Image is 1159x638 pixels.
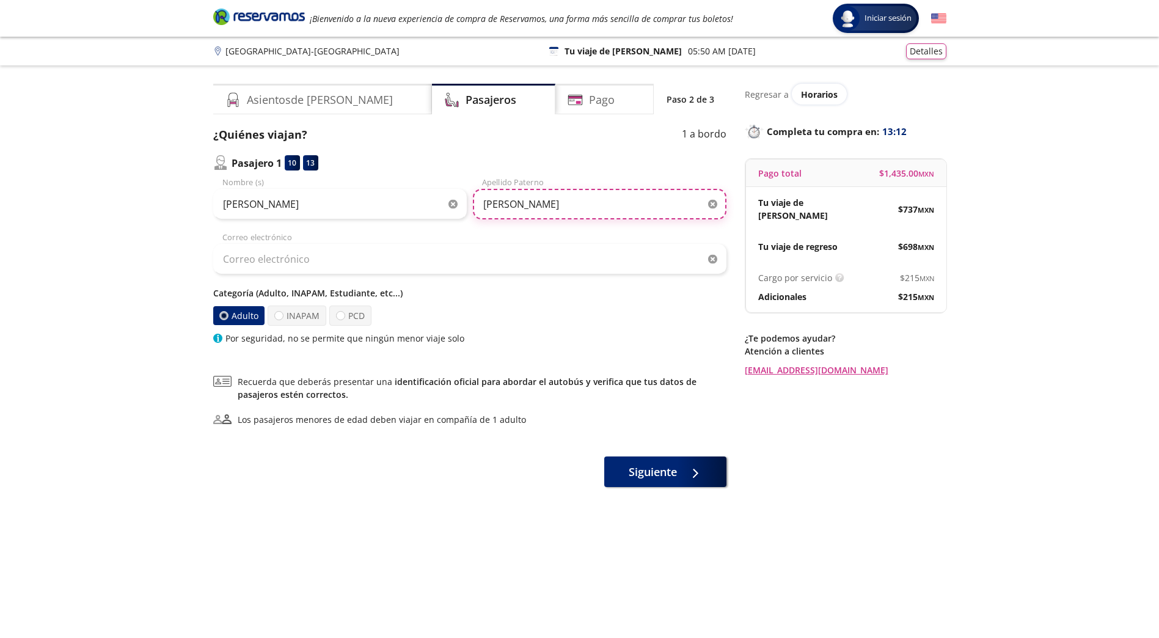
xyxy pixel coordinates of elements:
[682,127,726,143] p: 1 a bordo
[213,244,726,274] input: Correo electrónico
[688,45,756,57] p: 05:50 AM [DATE]
[238,375,726,401] span: Recuerda que deberás presentar una
[745,364,946,376] a: [EMAIL_ADDRESS][DOMAIN_NAME]
[758,271,832,284] p: Cargo por servicio
[247,92,393,108] h4: Asientos de [PERSON_NAME]
[1088,567,1147,626] iframe: Messagebird Livechat Widget
[466,92,516,108] h4: Pasajeros
[745,88,789,101] p: Regresar a
[906,43,946,59] button: Detalles
[238,376,696,400] a: identificación oficial para abordar el autobús y verifica que tus datos de pasajeros estén correc...
[303,155,318,170] div: 13
[310,13,733,24] em: ¡Bienvenido a la nueva experiencia de compra de Reservamos, una forma más sencilla de comprar tus...
[898,290,934,303] span: $ 215
[667,93,714,106] p: Paso 2 de 3
[931,11,946,26] button: English
[920,274,934,283] small: MXN
[745,345,946,358] p: Atención a clientes
[238,413,526,426] div: Los pasajeros menores de edad deben viajar en compañía de 1 adulto
[213,7,305,26] i: Brand Logo
[745,84,946,105] div: Regresar a ver horarios
[213,189,467,219] input: Nombre (s)
[860,12,916,24] span: Iniciar sesión
[629,464,677,480] span: Siguiente
[758,167,802,180] p: Pago total
[918,205,934,215] small: MXN
[604,457,726,487] button: Siguiente
[918,169,934,178] small: MXN
[329,306,371,326] label: PCD
[268,306,326,326] label: INAPAM
[758,290,806,303] p: Adicionales
[213,287,726,299] p: Categoría (Adulto, INAPAM, Estudiante, etc...)
[745,332,946,345] p: ¿Te podemos ayudar?
[565,45,682,57] p: Tu viaje de [PERSON_NAME]
[225,45,400,57] p: [GEOGRAPHIC_DATA] - [GEOGRAPHIC_DATA]
[285,155,300,170] div: 10
[225,332,464,345] p: Por seguridad, no se permite que ningún menor viaje solo
[900,271,934,284] span: $ 215
[898,240,934,253] span: $ 698
[918,293,934,302] small: MXN
[882,125,907,139] span: 13:12
[473,189,726,219] input: Apellido Paterno
[232,156,282,170] p: Pasajero 1
[213,127,307,143] p: ¿Quiénes viajan?
[898,203,934,216] span: $ 737
[758,240,838,253] p: Tu viaje de regreso
[589,92,615,108] h4: Pago
[745,123,946,140] p: Completa tu compra en :
[758,196,846,222] p: Tu viaje de [PERSON_NAME]
[918,243,934,252] small: MXN
[213,306,265,325] label: Adulto
[213,7,305,29] a: Brand Logo
[801,89,838,100] span: Horarios
[879,167,934,180] span: $ 1,435.00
